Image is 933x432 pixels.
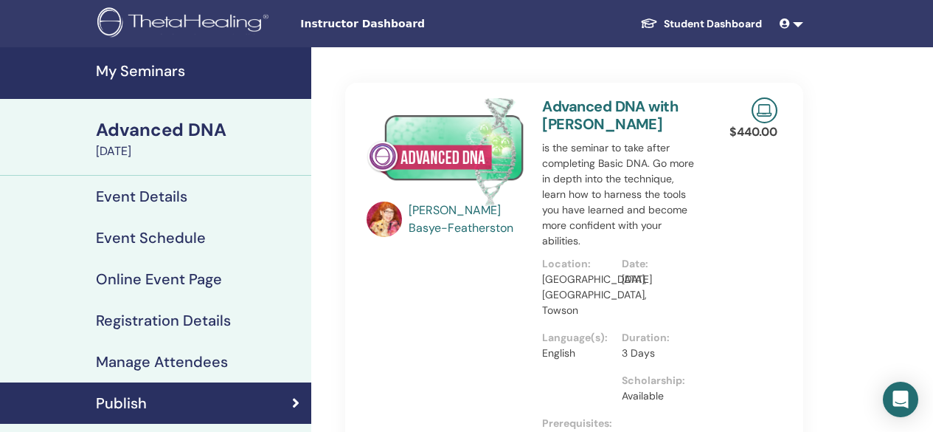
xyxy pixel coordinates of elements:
div: [DATE] [96,143,302,160]
p: Language(s) : [542,330,612,346]
p: Date : [622,256,692,272]
a: Advanced DNA with [PERSON_NAME] [542,97,678,134]
a: [PERSON_NAME] Basye-Featherston [409,202,527,237]
div: Open Intercom Messenger [883,382,918,417]
p: Prerequisites : [542,416,701,431]
img: default.jpg [367,202,402,237]
span: Instructor Dashboard [300,16,521,32]
p: 3 Days [622,346,692,361]
h4: Manage Attendees [96,353,228,371]
p: Available [622,388,692,404]
h4: Publish [96,394,147,412]
p: [DATE] [622,272,692,287]
img: Advanced DNA [367,97,525,206]
p: Location : [542,256,612,272]
img: Live Online Seminar [752,97,777,123]
p: English [542,346,612,361]
div: Advanced DNA [96,117,302,143]
img: logo.png [97,7,274,41]
h4: Registration Details [96,312,231,329]
p: is the seminar to take after completing Basic DNA. Go more in depth into the technique, learn how... [542,140,701,249]
p: Duration : [622,330,692,346]
h4: Online Event Page [96,270,222,288]
h4: Event Details [96,188,187,205]
a: Advanced DNA[DATE] [87,117,311,160]
h4: My Seminars [96,62,302,80]
p: $ 440.00 [729,123,777,141]
img: graduation-cap-white.svg [640,17,658,30]
p: Scholarship : [622,373,692,388]
p: [GEOGRAPHIC_DATA], [GEOGRAPHIC_DATA], Towson [542,272,612,318]
h4: Event Schedule [96,229,206,247]
a: Student Dashboard [628,10,774,38]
